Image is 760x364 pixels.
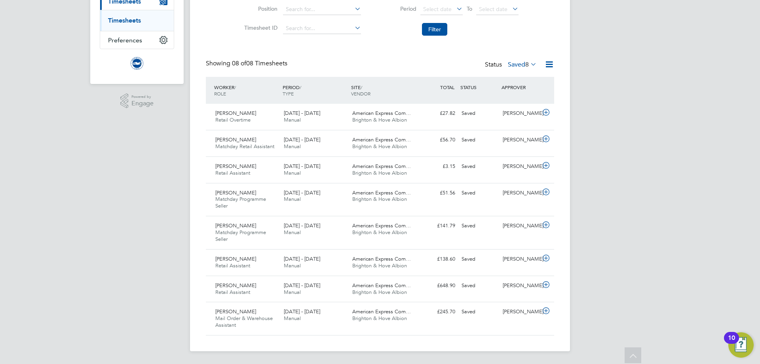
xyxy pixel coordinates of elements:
button: Open Resource Center, 10 new notifications [728,332,754,358]
span: / [361,84,362,90]
span: American Express Com… [352,163,411,170]
div: Status [485,59,538,71]
span: Select date [479,6,507,13]
div: £141.79 [417,219,458,233]
span: Manual [284,315,301,322]
button: Filter [422,23,447,36]
span: Brighton & Hove Albion [352,170,407,176]
span: American Express Com… [352,282,411,289]
div: £27.82 [417,107,458,120]
div: [PERSON_NAME] [500,305,541,318]
div: [PERSON_NAME] [500,279,541,292]
span: Brighton & Hove Albion [352,315,407,322]
div: WORKER [212,80,281,101]
span: / [234,84,236,90]
span: [PERSON_NAME] [215,110,256,116]
span: [DATE] - [DATE] [284,282,320,289]
div: £3.15 [417,160,458,173]
span: American Express Com… [352,222,411,229]
span: American Express Com… [352,255,411,262]
span: [PERSON_NAME] [215,255,256,262]
span: American Express Com… [352,308,411,315]
span: Manual [284,196,301,202]
a: Go to home page [100,57,174,70]
span: TOTAL [440,84,454,90]
div: Saved [458,253,500,266]
div: £56.70 [417,133,458,147]
span: ROLE [214,90,226,97]
span: [PERSON_NAME] [215,136,256,143]
span: Retail Assistant [215,289,250,295]
div: Saved [458,279,500,292]
span: Brighton & Hove Albion [352,196,407,202]
div: Showing [206,59,289,68]
span: Mail Order & Warehouse Assistant [215,315,273,328]
span: [PERSON_NAME] [215,282,256,289]
img: brightonandhovealbion-logo-retina.png [131,57,143,70]
span: [PERSON_NAME] [215,308,256,315]
div: £648.90 [417,279,458,292]
span: American Express Com… [352,189,411,196]
div: Saved [458,107,500,120]
span: Select date [423,6,452,13]
span: 08 Timesheets [232,59,287,67]
span: Powered by [131,93,154,100]
span: Brighton & Hove Albion [352,262,407,269]
span: Manual [284,143,301,150]
span: Preferences [108,36,142,44]
div: [PERSON_NAME] [500,187,541,200]
div: Saved [458,187,500,200]
span: Brighton & Hove Albion [352,289,407,295]
span: Matchday Programme Seller [215,196,266,209]
span: [DATE] - [DATE] [284,163,320,170]
span: TYPE [283,90,294,97]
input: Search for... [283,4,361,15]
div: [PERSON_NAME] [500,253,541,266]
input: Search for... [283,23,361,34]
span: 08 of [232,59,246,67]
label: Period [381,5,416,12]
span: [DATE] - [DATE] [284,110,320,116]
span: American Express Com… [352,110,411,116]
div: [PERSON_NAME] [500,133,541,147]
span: Manual [284,116,301,123]
span: Retail Assistant [215,170,250,176]
div: Saved [458,219,500,233]
button: Preferences [100,31,174,49]
div: £245.70 [417,305,458,318]
span: Retail Assistant [215,262,250,269]
span: Manual [284,229,301,236]
span: Brighton & Hove Albion [352,143,407,150]
div: APPROVER [500,80,541,94]
span: Manual [284,170,301,176]
span: American Express Com… [352,136,411,143]
div: Saved [458,305,500,318]
span: [DATE] - [DATE] [284,308,320,315]
span: VENDOR [351,90,370,97]
div: [PERSON_NAME] [500,160,541,173]
label: Saved [508,61,537,69]
span: Engage [131,100,154,107]
div: [PERSON_NAME] [500,219,541,233]
div: SITE [349,80,418,101]
span: [DATE] - [DATE] [284,255,320,262]
span: / [300,84,301,90]
div: Saved [458,160,500,173]
label: Position [242,5,277,12]
span: [PERSON_NAME] [215,163,256,170]
div: STATUS [458,80,500,94]
span: Manual [284,289,301,295]
span: Matchday Retail Assistant [215,143,274,150]
span: Manual [284,262,301,269]
span: To [464,4,475,14]
a: Powered byEngage [120,93,154,109]
div: Timesheets [100,10,174,31]
span: [DATE] - [DATE] [284,222,320,229]
span: [PERSON_NAME] [215,189,256,196]
div: [PERSON_NAME] [500,107,541,120]
span: [DATE] - [DATE] [284,189,320,196]
div: PERIOD [281,80,349,101]
div: Saved [458,133,500,147]
span: Brighton & Hove Albion [352,229,407,236]
div: £138.60 [417,253,458,266]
